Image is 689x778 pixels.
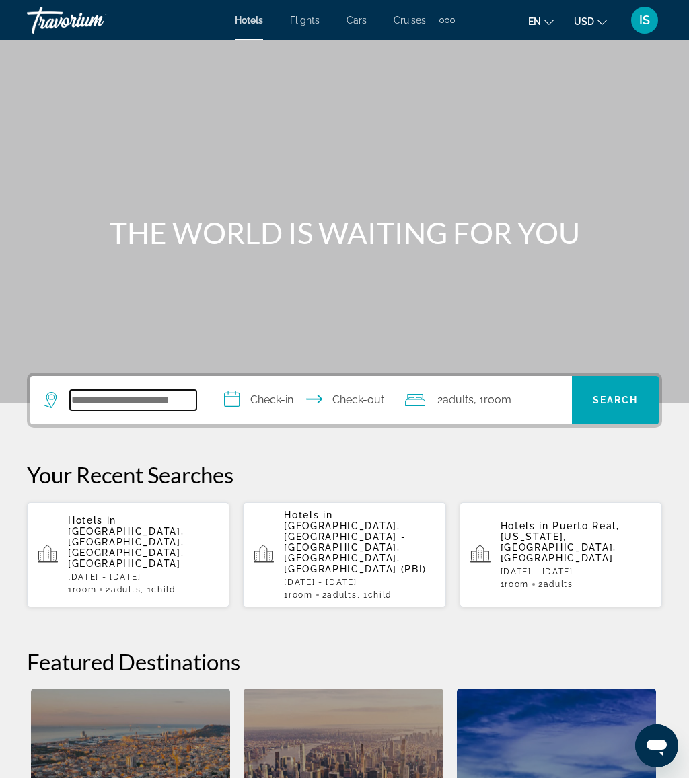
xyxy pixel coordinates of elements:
[460,502,662,608] button: Hotels in Puerto Real, [US_STATE], [GEOGRAPHIC_DATA], [GEOGRAPHIC_DATA][DATE] - [DATE]1Room2Adults
[627,6,662,34] button: User Menu
[528,16,541,27] span: en
[368,590,392,600] span: Child
[528,11,554,31] button: Change language
[27,461,662,488] p: Your Recent Searches
[111,585,141,594] span: Adults
[92,215,597,250] h1: THE WORLD IS WAITING FOR YOU
[439,9,455,31] button: Extra navigation items
[347,15,367,26] a: Cars
[30,376,659,424] div: Search widget
[635,724,678,767] iframe: Botón para iniciar la ventana de mensajería
[217,376,398,424] button: Check in and out dates
[243,502,445,608] button: Hotels in [GEOGRAPHIC_DATA], [GEOGRAPHIC_DATA] - [GEOGRAPHIC_DATA], [GEOGRAPHIC_DATA], [GEOGRAPHI...
[289,590,313,600] span: Room
[443,393,474,406] span: Adults
[327,590,357,600] span: Adults
[73,585,97,594] span: Room
[474,391,511,410] span: , 1
[572,376,659,424] button: Search
[484,393,511,406] span: Room
[68,572,219,582] p: [DATE] - [DATE]
[437,391,474,410] span: 2
[284,578,435,587] p: [DATE] - [DATE]
[501,520,549,531] span: Hotels in
[27,502,229,608] button: Hotels in [GEOGRAPHIC_DATA], [GEOGRAPHIC_DATA], [GEOGRAPHIC_DATA], [GEOGRAPHIC_DATA][DATE] - [DAT...
[68,515,116,526] span: Hotels in
[235,15,263,26] a: Hotels
[322,590,357,600] span: 2
[501,580,529,589] span: 1
[284,520,427,574] span: [GEOGRAPHIC_DATA], [GEOGRAPHIC_DATA] - [GEOGRAPHIC_DATA], [GEOGRAPHIC_DATA], [GEOGRAPHIC_DATA] (PBI)
[574,11,607,31] button: Change currency
[639,13,650,27] span: IS
[68,585,96,594] span: 1
[501,520,620,563] span: Puerto Real, [US_STATE], [GEOGRAPHIC_DATA], [GEOGRAPHIC_DATA]
[141,585,175,594] span: , 1
[593,395,639,405] span: Search
[538,580,573,589] span: 2
[357,590,392,600] span: , 1
[574,16,594,27] span: USD
[505,580,529,589] span: Room
[151,585,175,594] span: Child
[106,585,141,594] span: 2
[398,376,572,424] button: Travelers: 2 adults, 0 children
[68,526,184,569] span: [GEOGRAPHIC_DATA], [GEOGRAPHIC_DATA], [GEOGRAPHIC_DATA], [GEOGRAPHIC_DATA]
[27,3,161,38] a: Travorium
[284,590,312,600] span: 1
[501,567,651,576] p: [DATE] - [DATE]
[394,15,426,26] a: Cruises
[544,580,573,589] span: Adults
[284,510,332,520] span: Hotels in
[27,648,662,675] h2: Featured Destinations
[290,15,320,26] a: Flights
